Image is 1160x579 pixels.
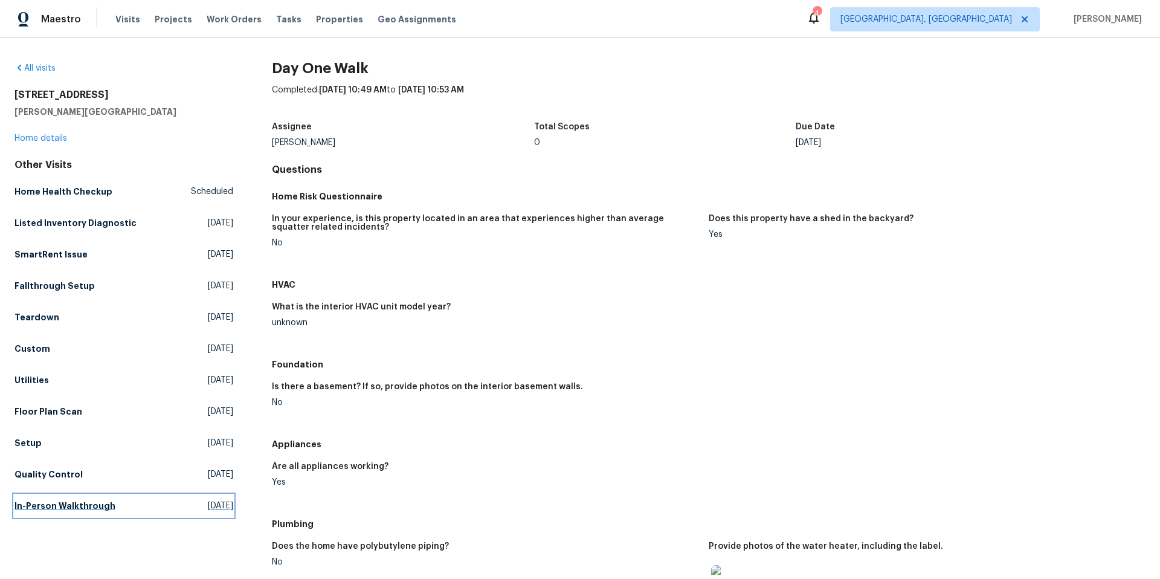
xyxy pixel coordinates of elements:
[272,215,699,231] h5: In your experience, is this property located in an area that experiences higher than average squa...
[14,186,112,198] h5: Home Health Checkup
[208,374,233,386] span: [DATE]
[14,343,50,355] h5: Custom
[208,248,233,260] span: [DATE]
[14,464,233,485] a: Quality Control[DATE]
[272,518,1145,530] h5: Plumbing
[14,275,233,297] a: Fallthrough Setup[DATE]
[272,542,449,551] h5: Does the home have polybutylene piping?
[840,13,1012,25] span: [GEOGRAPHIC_DATA], [GEOGRAPHIC_DATA]
[191,186,233,198] span: Scheduled
[208,468,233,480] span: [DATE]
[272,398,699,407] div: No
[272,190,1145,202] h5: Home Risk Questionnaire
[14,244,233,265] a: SmartRent Issue[DATE]
[272,279,1145,291] h5: HVAC
[14,500,115,512] h5: In-Person Walkthrough
[14,406,82,418] h5: Floor Plan Scan
[115,13,140,25] span: Visits
[709,215,913,223] h5: Does this property have a shed in the backyard?
[316,13,363,25] span: Properties
[272,138,534,147] div: [PERSON_NAME]
[14,89,233,101] h2: [STREET_ADDRESS]
[272,123,312,131] h5: Assignee
[378,13,456,25] span: Geo Assignments
[14,495,233,517] a: In-Person Walkthrough[DATE]
[14,280,95,292] h5: Fallthrough Setup
[534,123,590,131] h5: Total Scopes
[272,478,699,487] div: Yes
[208,406,233,418] span: [DATE]
[208,217,233,229] span: [DATE]
[208,280,233,292] span: [DATE]
[41,13,81,25] span: Maestro
[272,319,699,327] div: unknown
[14,401,233,422] a: Floor Plan Scan[DATE]
[14,306,233,328] a: Teardown[DATE]
[276,15,301,24] span: Tasks
[14,106,233,118] h5: [PERSON_NAME][GEOGRAPHIC_DATA]
[796,123,835,131] h5: Due Date
[14,212,233,234] a: Listed Inventory Diagnostic[DATE]
[14,374,49,386] h5: Utilities
[14,369,233,391] a: Utilities[DATE]
[709,230,1136,239] div: Yes
[272,239,699,247] div: No
[208,311,233,323] span: [DATE]
[272,438,1145,450] h5: Appliances
[14,468,83,480] h5: Quality Control
[14,159,233,171] div: Other Visits
[796,138,1058,147] div: [DATE]
[534,138,796,147] div: 0
[14,134,67,143] a: Home details
[14,311,59,323] h5: Teardown
[208,500,233,512] span: [DATE]
[14,181,233,202] a: Home Health CheckupScheduled
[14,437,42,449] h5: Setup
[272,462,388,471] h5: Are all appliances working?
[208,343,233,355] span: [DATE]
[207,13,262,25] span: Work Orders
[272,303,451,311] h5: What is the interior HVAC unit model year?
[272,164,1145,176] h4: Questions
[208,437,233,449] span: [DATE]
[709,542,943,551] h5: Provide photos of the water heater, including the label.
[813,7,821,19] div: 4
[1069,13,1142,25] span: [PERSON_NAME]
[272,358,1145,370] h5: Foundation
[272,84,1145,115] div: Completed: to
[14,338,233,360] a: Custom[DATE]
[14,64,56,73] a: All visits
[319,86,387,94] span: [DATE] 10:49 AM
[272,558,699,566] div: No
[398,86,464,94] span: [DATE] 10:53 AM
[272,383,583,391] h5: Is there a basement? If so, provide photos on the interior basement walls.
[14,432,233,454] a: Setup[DATE]
[14,217,137,229] h5: Listed Inventory Diagnostic
[14,248,88,260] h5: SmartRent Issue
[272,62,1145,74] h2: Day One Walk
[155,13,192,25] span: Projects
